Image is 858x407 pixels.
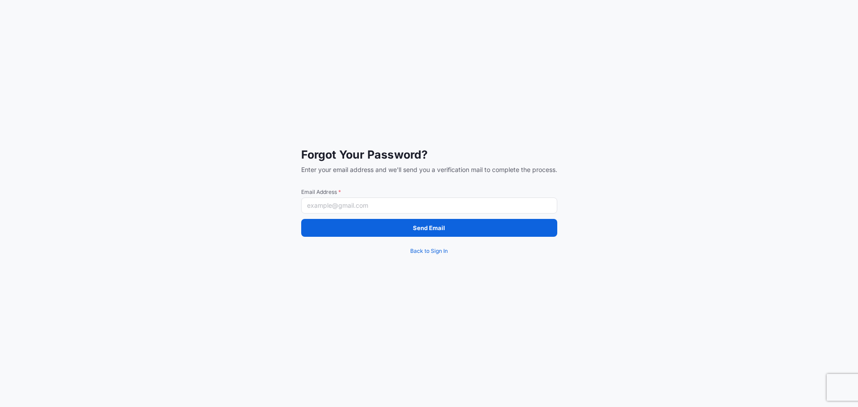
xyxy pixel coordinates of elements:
[301,197,557,214] input: example@gmail.com
[301,242,557,260] a: Back to Sign In
[301,147,557,162] span: Forgot Your Password?
[301,165,557,174] span: Enter your email address and we'll send you a verification mail to complete the process.
[301,189,557,196] span: Email Address
[413,223,445,232] p: Send Email
[410,247,448,256] span: Back to Sign In
[301,219,557,237] button: Send Email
